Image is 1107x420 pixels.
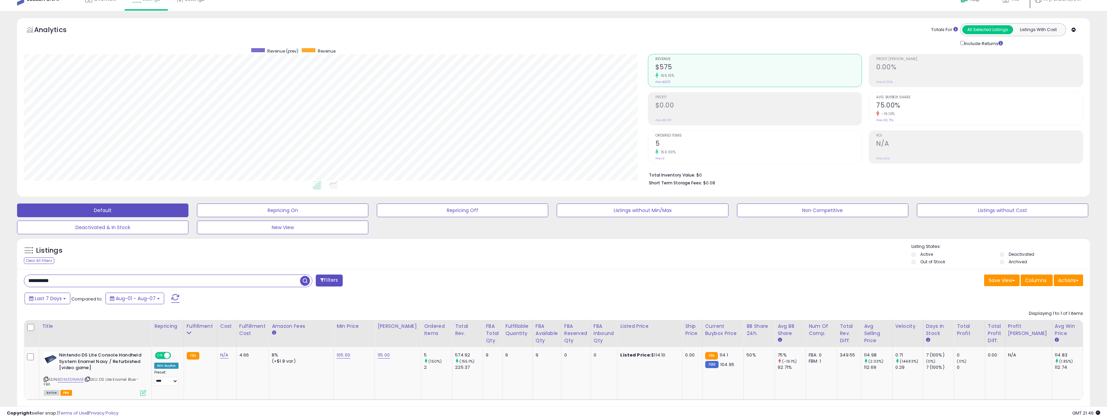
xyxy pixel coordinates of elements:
[876,96,1083,99] span: Avg. Buybox Share
[424,352,452,358] div: 5
[505,323,530,337] div: Fulfillable Quantity
[926,337,930,343] small: Days In Stock.
[156,353,164,359] span: ON
[272,330,276,336] small: Amazon Fees.
[926,364,954,370] div: 7 (100%)
[272,323,331,330] div: Amazon Fees
[649,180,702,186] b: Short Term Storage Fees:
[864,323,890,344] div: Avg Selling Price
[536,323,558,344] div: FBA Available Qty
[778,364,806,370] div: 92.71%
[44,352,57,366] img: 41mgkDEHEqL._SL40_.jpg
[868,359,883,364] small: (2.03%)
[876,101,1083,111] h2: 75.00%
[35,295,62,302] span: Last 7 Days
[197,204,368,217] button: Repricing On
[720,361,734,368] span: 104.95
[988,323,1002,344] div: Total Profit Diff.
[455,323,480,337] div: Total Rev.
[655,101,862,111] h2: $0.00
[1009,251,1034,257] label: Deactivated
[1054,275,1083,286] button: Actions
[876,63,1083,72] h2: 0.00%
[1008,323,1049,337] div: Profit [PERSON_NAME]
[197,221,368,234] button: New View
[505,352,527,358] div: 9
[620,352,677,358] div: $114.10
[7,410,32,416] strong: Copyright
[60,390,72,396] span: FBA
[105,293,164,304] button: Aug-01 - Aug-07
[705,352,718,360] small: FBA
[272,352,328,358] div: 8%
[649,172,695,178] b: Total Inventory Value:
[620,352,651,358] b: Listed Price:
[920,259,945,265] label: Out of Stock
[378,352,390,359] a: 115.00
[895,352,923,358] div: 0.71
[658,73,675,78] small: 155.10%
[187,323,214,330] div: Fulfillment
[44,377,139,387] span: | SKU: DS Lite Enamel Blue - FBA
[658,150,676,155] small: 150.00%
[864,364,892,370] div: 112.69
[926,323,951,337] div: Days In Stock
[424,364,452,370] div: 2
[44,390,59,396] span: All listings currently available for purchase on Amazon
[154,370,179,386] div: Preset:
[655,140,862,149] h2: 5
[649,170,1078,179] li: $0
[267,48,298,54] span: Revenue (prev)
[154,363,179,369] div: Win BuyBox
[1013,25,1064,34] button: Listings With Cost
[809,358,832,364] div: FBM: 1
[239,352,264,358] div: 4.66
[378,323,418,330] div: [PERSON_NAME]
[24,257,54,264] div: Clear All Filters
[705,323,741,337] div: Current Buybox Price
[864,352,892,358] div: 114.98
[876,156,890,160] small: Prev: N/A
[1029,310,1083,317] div: Displaying 1 to 1 of 1 items
[7,410,118,417] div: seller snap | |
[1055,323,1080,337] div: Avg Win Price
[876,80,893,84] small: Prev: 0.00%
[1021,275,1053,286] button: Columns
[25,293,70,304] button: Last 7 Days
[337,323,372,330] div: Min Price
[900,359,918,364] small: (144.83%)
[428,359,442,364] small: (150%)
[272,358,328,364] div: (+$1.8 var)
[594,323,615,344] div: FBA inbound Qty
[71,296,103,302] span: Compared to:
[620,323,679,330] div: Listed Price
[1072,410,1100,416] span: 2025-08-15 21:46 GMT
[1055,337,1059,343] small: Avg Win Price.
[655,156,665,160] small: Prev: 2
[895,323,920,330] div: Velocity
[737,204,908,217] button: Non Competitive
[337,352,350,359] a: 105.00
[655,118,671,122] small: Prev: $0.00
[876,140,1083,149] h2: N/A
[564,323,588,344] div: FBA Reserved Qty
[957,352,984,358] div: 0
[988,352,1000,358] div: 0.00
[655,63,862,72] h2: $575
[564,352,585,358] div: 0
[44,352,146,395] div: ASIN:
[957,359,966,364] small: (0%)
[557,204,728,217] button: Listings without Min/Max
[911,243,1090,250] p: Listing States:
[920,251,933,257] label: Active
[782,359,797,364] small: (-19.1%)
[424,323,449,337] div: Ordered Items
[778,352,806,358] div: 75%
[705,361,719,368] small: FBM
[962,25,1013,34] button: All Selected Listings
[984,275,1020,286] button: Save View
[685,352,697,358] div: 0.00
[895,364,923,370] div: 0.29
[536,352,556,358] div: 9
[88,410,118,416] a: Privacy Policy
